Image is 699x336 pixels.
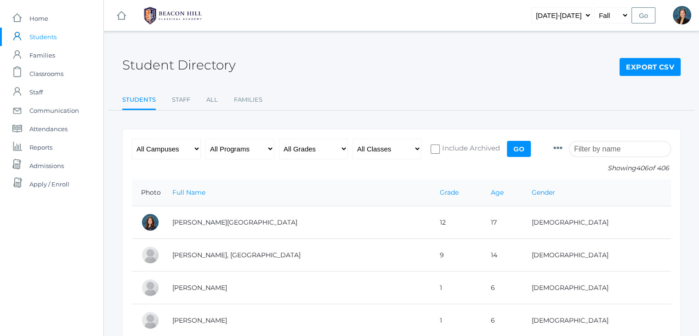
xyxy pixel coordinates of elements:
[440,188,459,197] a: Grade
[673,6,691,24] div: Allison Smith
[619,58,681,76] a: Export CSV
[636,164,648,172] span: 406
[29,28,57,46] span: Students
[141,213,159,232] div: Charlotte Abdulla
[29,175,69,193] span: Apply / Enroll
[440,143,500,155] span: Include Archived
[122,58,236,72] h2: Student Directory
[491,188,504,197] a: Age
[132,180,163,206] th: Photo
[532,188,555,197] a: Gender
[29,156,64,175] span: Admissions
[172,188,205,197] a: Full Name
[163,272,431,304] td: [PERSON_NAME]
[29,46,55,64] span: Families
[141,311,159,330] div: Grayson Abrea
[141,278,159,297] div: Dominic Abrea
[431,239,482,272] td: 9
[234,91,262,109] a: Families
[138,4,207,27] img: BHCALogos-05-308ed15e86a5a0abce9b8dd61676a3503ac9727e845dece92d48e8588c001991.png
[206,91,218,109] a: All
[507,141,531,157] input: Go
[553,163,671,173] p: Showing of 406
[29,120,68,138] span: Attendances
[523,206,671,239] td: [DEMOGRAPHIC_DATA]
[431,272,482,304] td: 1
[482,272,523,304] td: 6
[29,64,63,83] span: Classrooms
[163,206,431,239] td: [PERSON_NAME][GEOGRAPHIC_DATA]
[482,239,523,272] td: 14
[631,7,655,23] input: Go
[569,141,671,157] input: Filter by name
[29,138,52,156] span: Reports
[523,239,671,272] td: [DEMOGRAPHIC_DATA]
[141,246,159,264] div: Phoenix Abdulla
[29,83,43,101] span: Staff
[29,9,48,28] span: Home
[431,206,482,239] td: 12
[523,272,671,304] td: [DEMOGRAPHIC_DATA]
[163,239,431,272] td: [PERSON_NAME], [GEOGRAPHIC_DATA]
[122,91,156,110] a: Students
[431,145,440,154] input: Include Archived
[172,91,190,109] a: Staff
[482,206,523,239] td: 17
[29,101,79,120] span: Communication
